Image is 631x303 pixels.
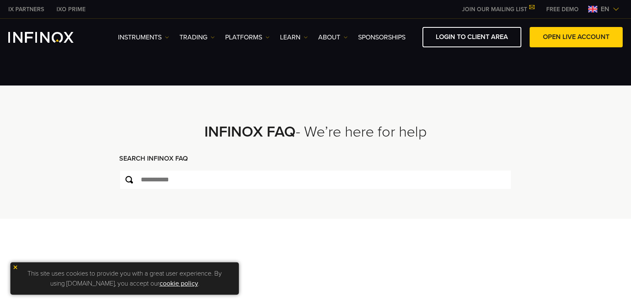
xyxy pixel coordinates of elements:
[179,32,215,42] a: TRADING
[280,32,308,42] a: Learn
[12,264,18,270] img: yellow close icon
[358,32,405,42] a: SPONSORSHIPS
[540,5,585,14] a: INFINOX MENU
[118,32,169,42] a: Instruments
[2,5,50,14] a: INFINOX
[597,4,613,14] span: en
[50,5,92,14] a: INFINOX
[318,32,348,42] a: ABOUT
[530,27,623,47] a: OPEN LIVE ACCOUNT
[204,123,296,141] strong: INFINOX FAQ
[8,32,93,43] a: INFINOX Logo
[160,279,198,288] a: cookie policy
[225,32,270,42] a: PLATFORMS
[456,6,540,13] a: JOIN OUR MAILING LIST
[119,154,188,163] strong: SEARCH INFINOX FAQ
[25,260,606,276] p: FAQ categories:
[15,266,235,291] p: This site uses cookies to provide you with a great user experience. By using [DOMAIN_NAME], you a...
[422,27,521,47] a: LOGIN TO CLIENT AREA
[98,123,534,141] h2: - We’re here for help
